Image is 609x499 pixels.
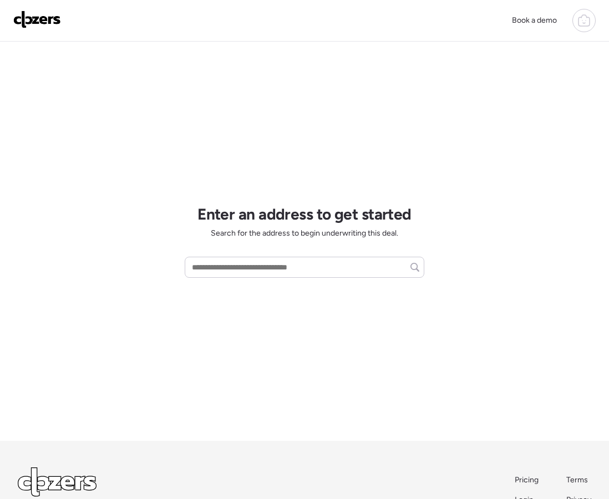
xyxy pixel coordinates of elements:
[13,11,61,28] img: Logo
[197,205,412,223] h1: Enter an address to get started
[18,467,97,497] img: Logo Light
[566,475,591,486] a: Terms
[566,475,588,485] span: Terms
[512,16,557,25] span: Book a demo
[515,475,539,485] span: Pricing
[515,475,540,486] a: Pricing
[211,228,398,239] span: Search for the address to begin underwriting this deal.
